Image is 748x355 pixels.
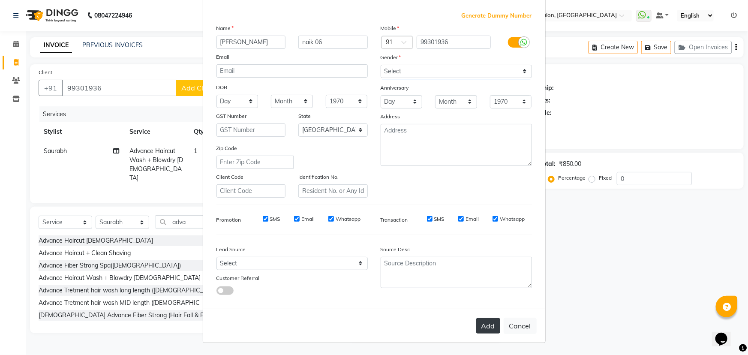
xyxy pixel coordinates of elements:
[216,156,294,169] input: Enter Zip Code
[336,215,360,223] label: Whatsapp
[298,173,339,181] label: Identification No.
[216,64,368,78] input: Email
[434,215,445,223] label: SMS
[298,184,368,198] input: Resident No. or Any Id
[216,36,286,49] input: First Name
[381,246,410,253] label: Source Desc
[500,215,525,223] label: Whatsapp
[462,12,532,20] span: Generate Dummy Number
[301,215,315,223] label: Email
[216,184,286,198] input: Client Code
[417,36,491,49] input: Mobile
[381,84,409,92] label: Anniversary
[298,36,368,49] input: Last Name
[216,274,260,282] label: Customer Referral
[216,24,234,32] label: Name
[216,123,286,137] input: GST Number
[216,216,241,224] label: Promotion
[298,112,311,120] label: State
[216,112,247,120] label: GST Number
[381,113,400,120] label: Address
[381,24,400,32] label: Mobile
[216,84,228,91] label: DOB
[381,216,408,224] label: Transaction
[216,53,230,61] label: Email
[216,144,237,152] label: Zip Code
[216,246,246,253] label: Lead Source
[466,215,479,223] label: Email
[476,318,500,334] button: Add
[270,215,280,223] label: SMS
[216,173,244,181] label: Client Code
[381,54,401,61] label: Gender
[504,318,537,334] button: Cancel
[712,321,739,346] iframe: chat widget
